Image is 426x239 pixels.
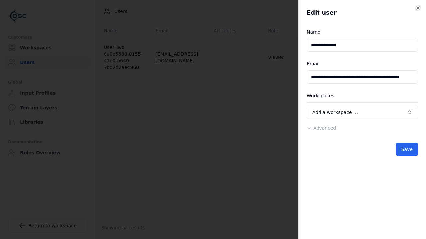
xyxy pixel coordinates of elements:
[307,93,334,98] label: Workspaces
[307,8,418,17] h2: Edit user
[313,125,336,131] span: Advanced
[396,143,418,156] button: Save
[307,125,336,131] button: Advanced
[312,109,358,116] span: Add a workspace …
[307,61,319,66] label: Email
[307,29,320,35] label: Name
